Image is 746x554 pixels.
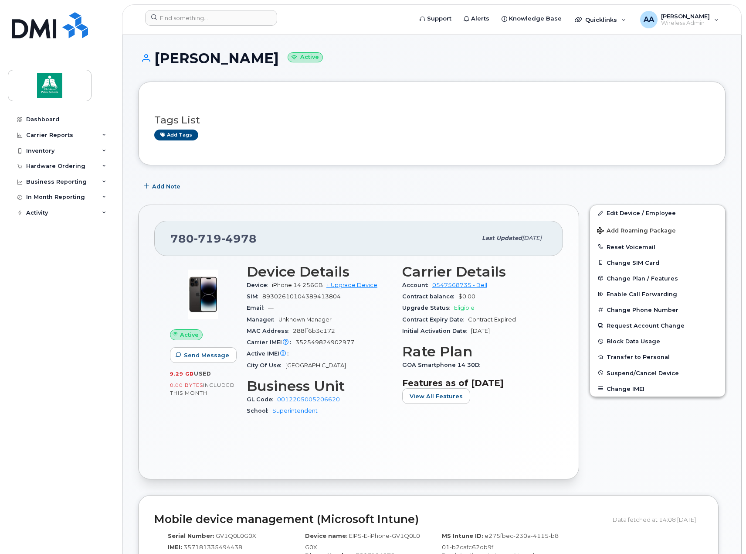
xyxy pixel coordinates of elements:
span: Last updated [482,235,522,241]
span: Active IMEI [247,350,293,357]
h3: Rate Plan [402,344,547,359]
button: Change Plan / Features [590,270,725,286]
span: GL Code [247,396,277,403]
span: Device [247,282,272,288]
label: IMEI: [168,543,182,551]
button: Add Note [138,178,188,194]
span: e275fbec-230a-4115-b801-b2cafc62db9f [442,532,559,551]
span: Account [402,282,432,288]
button: Transfer to Personal [590,349,725,365]
span: 0.00 Bytes [170,382,203,388]
span: Manager [247,316,278,323]
span: 9.29 GB [170,371,194,377]
label: Device name: [305,532,348,540]
span: Active [180,331,199,339]
h3: Tags List [154,115,709,126]
span: Initial Activation Date [402,328,471,334]
a: Superintendent [272,407,318,414]
h1: [PERSON_NAME] [138,51,726,66]
span: — [268,304,274,311]
button: Change Phone Number [590,302,725,318]
span: View All Features [410,392,463,400]
a: 0012205005206620 [277,396,340,403]
img: image20231002-3703462-njx0qo.jpeg [177,268,229,321]
button: Reset Voicemail [590,239,725,255]
span: [GEOGRAPHIC_DATA] [285,362,346,369]
span: — [293,350,298,357]
label: Serial Number: [168,532,214,540]
span: City Of Use [247,362,285,369]
span: $0.00 [458,293,475,300]
h3: Business Unit [247,378,392,394]
span: Contract Expired [468,316,516,323]
span: School [247,407,272,414]
button: Request Account Change [590,318,725,333]
span: iPhone 14 256GB [272,282,323,288]
span: 352549824902977 [295,339,354,345]
h3: Device Details [247,264,392,280]
span: [DATE] [522,235,542,241]
button: Suspend/Cancel Device [590,365,725,381]
small: Active [288,52,323,62]
span: MAC Address [247,328,293,334]
span: Suspend/Cancel Device [607,369,679,376]
span: Add Roaming Package [597,227,676,236]
button: View All Features [402,388,470,404]
a: Edit Device / Employee [590,205,725,221]
span: GV1Q0L0G0X [216,532,256,539]
a: + Upgrade Device [326,282,377,288]
span: 4978 [221,232,257,245]
button: Add Roaming Package [590,221,725,239]
span: Contract Expiry Date [402,316,468,323]
span: 780 [170,232,257,245]
span: Send Message [184,351,229,359]
h3: Features as of [DATE] [402,378,547,388]
div: Data fetched at 14:08 [DATE] [613,511,702,528]
span: GOA Smartphone 14 30D [402,362,484,368]
a: Add tags [154,130,198,140]
span: EIPS-E-iPhone-GV1Q0L0G0X [305,532,420,551]
h2: Mobile device management (Microsoft Intune) [154,513,606,526]
span: Enable Call Forwarding [607,291,677,298]
span: Upgrade Status [402,304,454,311]
span: 288ff6b3c172 [293,328,335,334]
span: Unknown Manager [278,316,332,323]
span: [DATE] [471,328,490,334]
button: Change SIM Card [590,255,725,270]
button: Change IMEI [590,381,725,397]
button: Send Message [170,347,237,363]
span: 357181335494438 [183,544,242,551]
button: Block Data Usage [590,333,725,349]
span: 89302610104389413804 [262,293,341,300]
label: MS Intune ID: [442,532,483,540]
button: Enable Call Forwarding [590,286,725,302]
span: Change Plan / Features [607,275,678,281]
span: Add Note [152,182,180,191]
span: used [194,370,211,377]
span: included this month [170,382,235,396]
span: Eligible [454,304,475,311]
a: 0547568735 - Bell [432,282,487,288]
span: Carrier IMEI [247,339,295,345]
span: 719 [194,232,221,245]
span: Contract balance [402,293,458,300]
h3: Carrier Details [402,264,547,280]
span: Email [247,304,268,311]
span: SIM [247,293,262,300]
